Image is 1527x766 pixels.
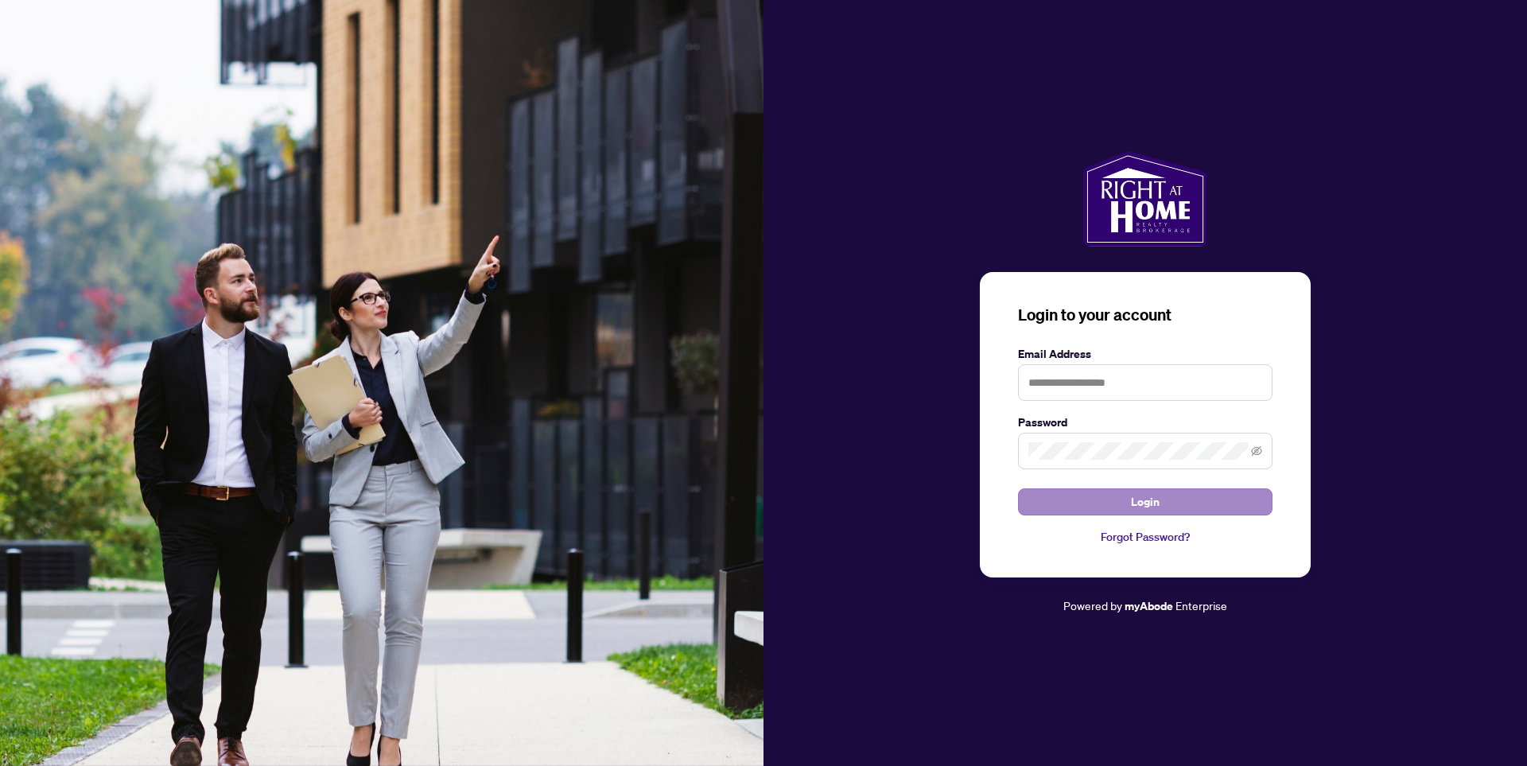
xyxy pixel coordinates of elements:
img: ma-logo [1083,151,1206,247]
h3: Login to your account [1018,304,1272,326]
span: Login [1131,489,1160,515]
a: Forgot Password? [1018,528,1272,546]
span: Powered by [1063,598,1122,612]
label: Password [1018,414,1272,431]
a: myAbode [1125,597,1173,615]
span: eye-invisible [1251,445,1262,457]
button: Login [1018,488,1272,515]
label: Email Address [1018,345,1272,363]
span: Enterprise [1175,598,1227,612]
